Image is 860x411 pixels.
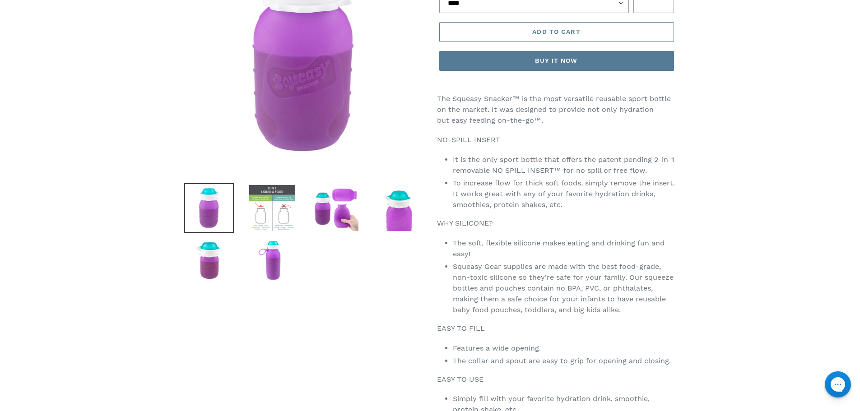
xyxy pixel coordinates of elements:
img: Load image into Gallery viewer, Purple Squeasy Snacker [184,236,234,285]
img: Load image into Gallery viewer, Purple Squeasy Snacker [374,183,423,233]
p: EASY TO FILL [437,323,676,334]
img: Load image into Gallery viewer, Purple Squeasy Snacker [311,183,360,233]
li: The collar and spout are easy to grip for opening and closing. [453,356,676,366]
button: Add to cart [439,22,674,42]
img: Load image into Gallery viewer, Purple Squeasy Snacker [184,183,234,233]
li: The soft, flexible silicone makes eating and drinking fun and easy! [453,238,676,259]
img: Load image into Gallery viewer, Purple Squeasy Snacker [247,236,297,285]
span: Add to cart [532,28,580,35]
li: Squeasy Gear supplies are made with the best food-grade, non-toxic silicone so they’re safe for y... [453,261,676,315]
li: Features a wide opening. [453,343,676,354]
img: Load image into Gallery viewer, Purple Squeasy Snacker [247,183,297,233]
p: EASY TO USE [437,374,676,385]
li: To increase flow for thick soft foods, simply remove the insert. It works great with any of your ... [453,178,676,210]
button: Buy it now [439,51,674,71]
p: The Squeasy Snacker™ is the most versatile reusable sport bottle on the market. It was designed t... [437,93,676,126]
li: It is the only sport bottle that offers the patent pending 2-in-1 removable NO SPILL INSERT™ for ... [453,154,676,176]
p: NO-SPILL INSERT [437,134,676,145]
p: WHY SILICONE? [437,218,676,229]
